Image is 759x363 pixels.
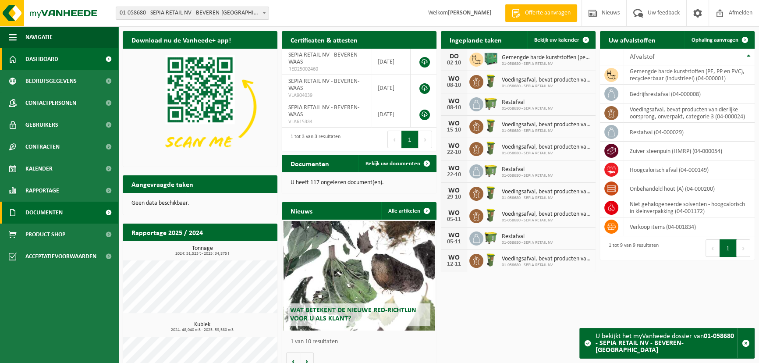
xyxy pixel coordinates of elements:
[288,78,359,92] span: SEPIA RETAIL NV - BEVEREN-WAAS
[288,52,359,65] span: SEPIA RETAIL NV - BEVEREN-WAAS
[623,142,755,160] td: zuiver steenpuin (HMRP) (04-000054)
[371,101,411,128] td: [DATE]
[445,187,463,194] div: WO
[502,233,553,240] span: Restafval
[123,224,212,241] h2: Rapportage 2025 / 2024
[623,160,755,179] td: hoogcalorisch afval (04-000149)
[502,263,591,268] span: 01-058680 - SEPIA RETAIL NV
[596,328,737,358] div: U bekijkt het myVanheede dossier van
[483,163,498,178] img: WB-1100-HPE-GN-50
[448,10,492,16] strong: [PERSON_NAME]
[358,155,436,172] a: Bekijk uw documenten
[288,104,359,118] span: SEPIA RETAIL NV - BEVEREN-WAAS
[604,238,659,258] div: 1 tot 9 van 9 resultaten
[630,53,655,60] span: Afvalstof
[25,26,53,48] span: Navigatie
[502,166,553,173] span: Restafval
[445,194,463,200] div: 29-10
[623,217,755,236] td: verkoop items (04-001834)
[445,82,463,89] div: 08-10
[445,261,463,267] div: 12-11
[502,54,591,61] span: Gemengde harde kunststoffen (pe, pp en pvc), recycleerbaar (industrieel)
[116,7,269,20] span: 01-058680 - SEPIA RETAIL NV - BEVEREN-WAAS
[502,218,591,223] span: 01-058680 - SEPIA RETAIL NV
[502,173,553,178] span: 01-058680 - SEPIA RETAIL NV
[25,224,65,246] span: Product Shop
[692,37,738,43] span: Ophaling aanvragen
[502,144,591,151] span: Voedingsafval, bevat producten van dierlijke oorsprong, onverpakt, categorie 3
[502,99,553,106] span: Restafval
[483,230,498,245] img: WB-1100-HPE-GN-50
[596,333,734,354] strong: 01-058680 - SEPIA RETAIL NV - BEVEREN-[GEOGRAPHIC_DATA]
[212,241,277,258] a: Bekijk rapportage
[25,180,59,202] span: Rapportage
[381,202,436,220] a: Alle artikelen
[445,210,463,217] div: WO
[282,31,366,48] h2: Certificaten & attesten
[25,158,53,180] span: Kalender
[502,121,591,128] span: Voedingsafval, bevat producten van dierlijke oorsprong, onverpakt, categorie 3
[623,179,755,198] td: onbehandeld hout (A) (04-000200)
[502,77,591,84] span: Voedingsafval, bevat producten van dierlijke oorsprong, onverpakt, categorie 3
[505,4,577,22] a: Offerte aanvragen
[502,256,591,263] span: Voedingsafval, bevat producten van dierlijke oorsprong, onverpakt, categorie 3
[502,128,591,134] span: 01-058680 - SEPIA RETAIL NV
[116,7,269,19] span: 01-058680 - SEPIA RETAIL NV - BEVEREN-WAAS
[445,165,463,172] div: WO
[502,84,591,89] span: 01-058680 - SEPIA RETAIL NV
[445,217,463,223] div: 05-11
[127,328,277,332] span: 2024: 48,040 m3 - 2025: 59,580 m3
[127,322,277,332] h3: Kubiek
[445,149,463,156] div: 22-10
[623,123,755,142] td: restafval (04-000029)
[123,31,240,48] h2: Download nu de Vanheede+ app!
[25,48,58,70] span: Dashboard
[441,31,511,48] h2: Ingeplande taken
[365,161,420,167] span: Bekijk uw documenten
[291,180,428,186] p: U heeft 117 ongelezen document(en).
[737,239,750,257] button: Next
[720,239,737,257] button: 1
[445,98,463,105] div: WO
[445,172,463,178] div: 22-10
[127,246,277,256] h3: Tonnage
[25,136,60,158] span: Contracten
[25,70,77,92] span: Bedrijfsgegevens
[25,202,63,224] span: Documenten
[282,202,321,219] h2: Nieuws
[282,155,338,172] h2: Documenten
[123,49,277,165] img: Download de VHEPlus App
[483,74,498,89] img: WB-0060-HPE-GN-50
[623,85,755,103] td: bedrijfsrestafval (04-000008)
[483,51,498,66] img: PB-HB-1400-HPE-GN-01
[502,240,553,246] span: 01-058680 - SEPIA RETAIL NV
[483,141,498,156] img: WB-0060-HPE-GN-50
[290,307,416,322] span: Wat betekent de nieuwe RED-richtlijn voor u als klant?
[371,49,411,75] td: [DATE]
[623,65,755,85] td: gemengde harde kunststoffen (PE, PP en PVC), recycleerbaar (industrieel) (04-000001)
[483,208,498,223] img: WB-0060-HPE-GN-50
[288,92,364,99] span: VLA904039
[502,61,591,67] span: 01-058680 - SEPIA RETAIL NV
[131,200,269,206] p: Geen data beschikbaar.
[445,75,463,82] div: WO
[25,246,96,267] span: Acceptatievoorwaarden
[286,130,340,149] div: 1 tot 3 van 3 resultaten
[445,53,463,60] div: DO
[445,120,463,127] div: WO
[483,185,498,200] img: WB-0060-HPE-GN-50
[623,103,755,123] td: voedingsafval, bevat producten van dierlijke oorsprong, onverpakt, categorie 3 (04-000024)
[288,118,364,125] span: VLA615334
[502,151,591,156] span: 01-058680 - SEPIA RETAIL NV
[401,131,419,148] button: 1
[483,253,498,267] img: WB-0060-HPE-GN-50
[445,60,463,66] div: 02-10
[483,118,498,133] img: WB-0060-HPE-GN-50
[445,254,463,261] div: WO
[445,232,463,239] div: WO
[419,131,432,148] button: Next
[502,196,591,201] span: 01-058680 - SEPIA RETAIL NV
[502,106,553,111] span: 01-058680 - SEPIA RETAIL NV
[502,211,591,218] span: Voedingsafval, bevat producten van dierlijke oorsprong, onverpakt, categorie 3
[445,105,463,111] div: 08-10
